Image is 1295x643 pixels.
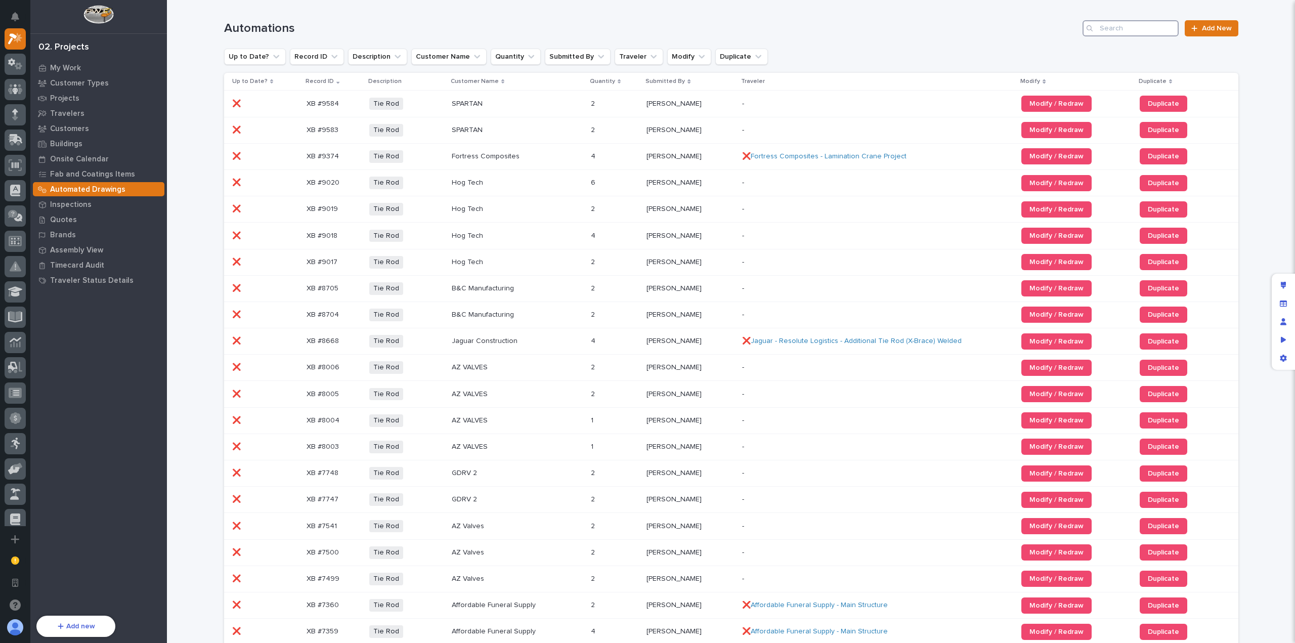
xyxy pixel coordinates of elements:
a: Duplicate [1140,518,1187,534]
p: 2 [591,361,597,372]
p: - [742,258,919,267]
p: [PERSON_NAME] [646,309,704,319]
p: [PERSON_NAME] [646,98,704,108]
p: - [742,363,919,372]
a: Duplicate [1140,228,1187,244]
span: Modify / Redraw [1029,126,1084,134]
p: - [742,126,919,135]
p: AZ VALVES [452,441,490,451]
p: ❌ [232,467,243,478]
p: - [742,522,919,531]
button: Notifications [5,6,26,27]
a: Onsite Calendar [30,151,167,166]
p: Onsite Calendar [50,155,109,164]
a: Duplicate [1140,148,1187,164]
p: ❌ [232,150,243,161]
p: Customers [50,124,89,134]
p: XB #8005 [307,388,341,399]
div: Preview as [1274,331,1292,349]
p: ❌ [232,361,243,372]
a: Duplicate [1140,439,1187,455]
span: Duplicate [1148,285,1179,292]
p: 2 [591,388,597,399]
p: [PERSON_NAME] [646,177,704,187]
a: Powered byPylon [71,187,122,195]
button: Submitted By [545,49,611,65]
a: Add New [1185,20,1238,36]
a: Duplicate [1140,201,1187,218]
tr: ❌❌ XB #9019XB #9019 Tie RodHog TechHog Tech 22 [PERSON_NAME][PERSON_NAME] -Modify / RedrawDuplicate [224,196,1238,223]
p: [PERSON_NAME] [646,388,704,399]
button: Duplicate [715,49,768,65]
p: ❌ [232,124,243,135]
p: [PERSON_NAME] [646,282,704,293]
p: XB #9018 [307,230,339,240]
p: ❌ [232,546,243,557]
button: Modify [667,49,711,65]
p: My Work [50,64,81,73]
p: XB #8004 [307,414,341,425]
span: Modify / Redraw [1029,549,1084,556]
a: Modify / Redraw [1021,360,1092,376]
p: AZ Valves [452,546,486,557]
p: - [742,548,919,557]
span: Tie Rod [369,124,403,137]
a: Duplicate [1140,597,1187,614]
p: AZ VALVES [452,361,490,372]
button: Up to Date? [224,49,286,65]
p: [PERSON_NAME] [646,467,704,478]
p: XB #9017 [307,256,339,267]
a: Duplicate [1140,96,1187,112]
span: Modify / Redraw [1029,496,1084,503]
span: Duplicate [1148,575,1179,582]
a: Duplicate [1140,386,1187,402]
span: Help Docs [20,162,55,173]
p: [PERSON_NAME] [646,414,704,425]
span: Duplicate [1148,206,1179,213]
a: Modify / Redraw [1021,492,1092,508]
p: [PERSON_NAME] [646,573,704,583]
p: ❌ [232,573,243,583]
p: Automated Drawings [50,185,125,194]
span: Modify / Redraw [1029,443,1084,450]
a: Duplicate [1140,465,1187,482]
p: XB #9584 [307,98,341,108]
tr: ❌❌ XB #8006XB #8006 Tie RodAZ VALVESAZ VALVES 22 [PERSON_NAME][PERSON_NAME] -Modify / RedrawDupli... [224,355,1238,381]
button: Traveler [615,49,663,65]
span: Duplicate [1148,180,1179,187]
p: [PERSON_NAME] [646,150,704,161]
p: XB #7500 [307,546,341,557]
button: Record ID [290,49,344,65]
p: Timecard Audit [50,261,104,270]
button: Open support chat [5,594,26,616]
span: Modify / Redraw [1029,259,1084,266]
p: 4 [591,230,597,240]
p: Hog Tech [452,230,485,240]
p: - [742,311,919,319]
p: ❌ [232,599,243,610]
a: Modify / Redraw [1021,412,1092,428]
a: Modify / Redraw [1021,228,1092,244]
p: - [742,284,919,293]
span: Duplicate [1148,259,1179,266]
a: ❌Fortress Composites - Lamination Crane Project [742,152,906,161]
a: Duplicate [1140,280,1187,296]
span: Tie Rod [369,282,403,295]
p: - [742,416,919,425]
p: 2 [591,256,597,267]
p: 2 [591,98,597,108]
tr: ❌❌ XB #7360XB #7360 Tie RodAffordable Funeral SupplyAffordable Funeral Supply 22 [PERSON_NAME][PE... [224,592,1238,618]
p: GDRV 2 [452,493,479,504]
span: Modify / Redraw [1029,153,1084,160]
span: Modify / Redraw [1029,311,1084,318]
a: Duplicate [1140,412,1187,428]
p: Hog Tech [452,203,485,213]
a: Modify / Redraw [1021,122,1092,138]
a: Modify / Redraw [1021,280,1092,296]
p: ❌ [232,177,243,187]
p: [PERSON_NAME] [646,493,704,504]
p: Inspections [50,200,92,209]
p: Traveler Status Details [50,276,134,285]
span: Duplicate [1148,338,1179,345]
img: Stacker [10,10,30,30]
